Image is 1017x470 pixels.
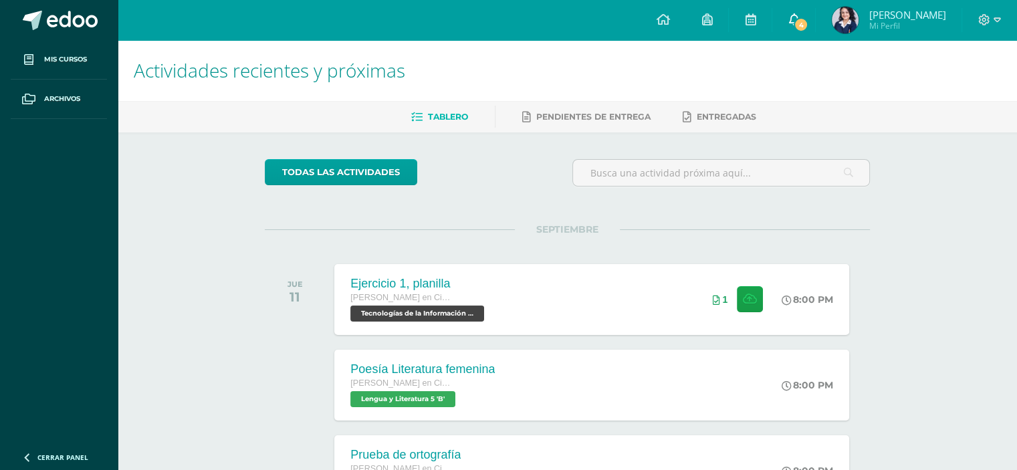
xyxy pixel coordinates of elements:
[428,112,468,122] span: Tablero
[265,159,417,185] a: todas las Actividades
[794,17,808,32] span: 4
[350,293,451,302] span: [PERSON_NAME] en Ciencias y Letras
[722,294,727,305] span: 1
[350,448,461,462] div: Prueba de ortografía
[350,306,484,322] span: Tecnologías de la Información y la Comunicación 5 'B'
[573,160,869,186] input: Busca una actividad próxima aquí...
[350,391,455,407] span: Lengua y Literatura 5 'B'
[11,80,107,119] a: Archivos
[697,112,756,122] span: Entregadas
[44,94,80,104] span: Archivos
[782,293,833,306] div: 8:00 PM
[683,106,756,128] a: Entregadas
[350,362,495,376] div: Poesía Literatura femenina
[44,54,87,65] span: Mis cursos
[782,379,833,391] div: 8:00 PM
[37,453,88,462] span: Cerrar panel
[11,40,107,80] a: Mis cursos
[288,279,303,289] div: JUE
[869,20,945,31] span: Mi Perfil
[134,57,405,83] span: Actividades recientes y próximas
[536,112,651,122] span: Pendientes de entrega
[712,294,727,305] div: Archivos entregados
[515,223,620,235] span: SEPTIEMBRE
[832,7,859,33] img: fd4108eed1bc0bee24b5d6f07fee5f07.png
[350,378,451,388] span: [PERSON_NAME] en Ciencias y Letras
[350,277,487,291] div: Ejercicio 1, planilla
[288,289,303,305] div: 11
[869,8,945,21] span: [PERSON_NAME]
[522,106,651,128] a: Pendientes de entrega
[411,106,468,128] a: Tablero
